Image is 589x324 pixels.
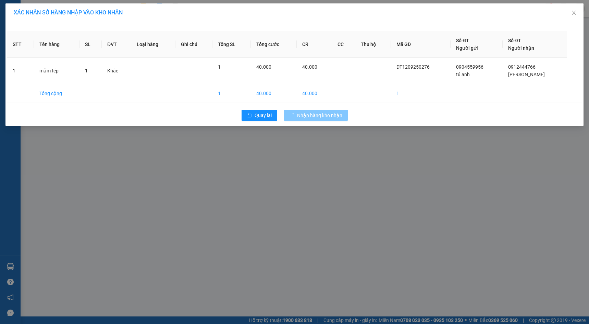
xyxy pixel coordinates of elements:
td: 1 [391,84,451,103]
span: 40.000 [256,64,271,70]
th: ĐVT [102,31,132,58]
th: SL [79,31,102,58]
td: Tổng cộng [34,84,79,103]
th: Loại hàng [131,31,175,58]
span: close [571,10,577,15]
th: CR [297,31,332,58]
span: 1 [85,68,88,73]
td: 1 [212,84,251,103]
td: mắm tép [34,58,79,84]
span: tú anh [456,72,470,77]
span: Người nhận [508,45,534,51]
span: loading [290,113,297,118]
span: XÁC NHẬN SỐ HÀNG NHẬP VÀO KHO NHẬN [14,9,123,16]
span: rollback [247,113,252,118]
span: Nhập hàng kho nhận [297,112,342,119]
th: Ghi chú [175,31,212,58]
span: Quay lại [255,112,272,119]
span: DT1209250276 [396,64,430,70]
th: Tổng cước [251,31,297,58]
th: Tên hàng [34,31,79,58]
th: CC [332,31,355,58]
button: Nhập hàng kho nhận [284,110,348,121]
td: Khác [102,58,132,84]
td: 40.000 [297,84,332,103]
span: [PERSON_NAME] [508,72,545,77]
button: Close [564,3,584,23]
span: Số ĐT [456,38,469,43]
span: Người gửi [456,45,478,51]
span: 1 [218,64,221,70]
th: STT [7,31,34,58]
span: Số ĐT [508,38,521,43]
span: 0904559956 [456,64,483,70]
th: Tổng SL [212,31,251,58]
th: Mã GD [391,31,451,58]
td: 40.000 [251,84,297,103]
span: 0912444766 [508,64,536,70]
td: 1 [7,58,34,84]
th: Thu hộ [355,31,391,58]
span: 40.000 [302,64,317,70]
button: rollbackQuay lại [242,110,277,121]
